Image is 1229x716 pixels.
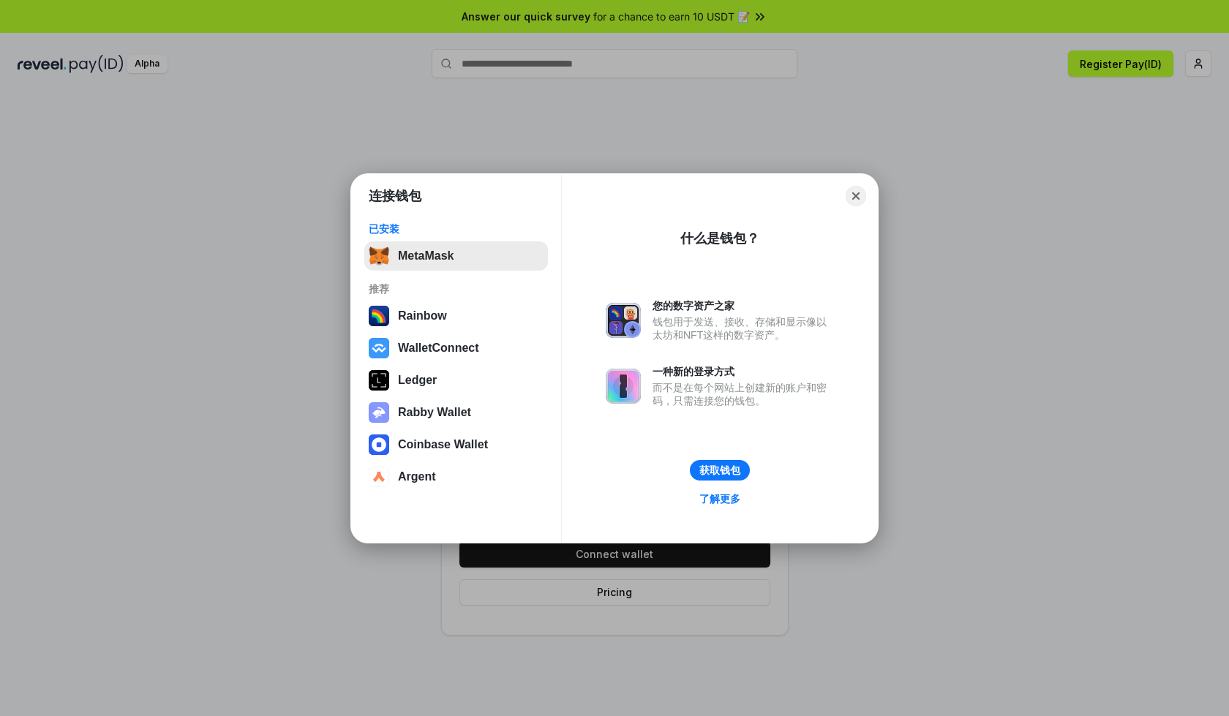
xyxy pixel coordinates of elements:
[369,306,389,326] img: svg+xml,%3Csvg%20width%3D%22120%22%20height%3D%22120%22%20viewBox%3D%220%200%20120%20120%22%20fil...
[369,402,389,423] img: svg+xml,%3Csvg%20xmlns%3D%22http%3A%2F%2Fwww.w3.org%2F2000%2Fsvg%22%20fill%3D%22none%22%20viewBox...
[680,230,759,247] div: 什么是钱包？
[398,342,479,355] div: WalletConnect
[364,333,548,363] button: WalletConnect
[369,370,389,391] img: svg+xml,%3Csvg%20xmlns%3D%22http%3A%2F%2Fwww.w3.org%2F2000%2Fsvg%22%20width%3D%2228%22%20height%3...
[369,434,389,455] img: svg+xml,%3Csvg%20width%3D%2228%22%20height%3D%2228%22%20viewBox%3D%220%200%2028%2028%22%20fill%3D...
[364,301,548,331] button: Rainbow
[369,222,544,235] div: 已安装
[369,338,389,358] img: svg+xml,%3Csvg%20width%3D%2228%22%20height%3D%2228%22%20viewBox%3D%220%200%2028%2028%22%20fill%3D...
[364,398,548,427] button: Rabby Wallet
[398,309,447,323] div: Rainbow
[606,369,641,404] img: svg+xml,%3Csvg%20xmlns%3D%22http%3A%2F%2Fwww.w3.org%2F2000%2Fsvg%22%20fill%3D%22none%22%20viewBox...
[364,241,548,271] button: MetaMask
[369,187,421,205] h1: 连接钱包
[699,492,740,505] div: 了解更多
[398,438,488,451] div: Coinbase Wallet
[398,249,454,263] div: MetaMask
[369,282,544,295] div: 推荐
[653,365,834,378] div: 一种新的登录方式
[691,489,749,508] a: 了解更多
[364,366,548,395] button: Ledger
[690,460,750,481] button: 获取钱包
[653,381,834,407] div: 而不是在每个网站上创建新的账户和密码，只需连接您的钱包。
[364,430,548,459] button: Coinbase Wallet
[369,246,389,266] img: svg+xml,%3Csvg%20fill%3D%22none%22%20height%3D%2233%22%20viewBox%3D%220%200%2035%2033%22%20width%...
[653,299,834,312] div: 您的数字资产之家
[398,470,436,483] div: Argent
[398,406,471,419] div: Rabby Wallet
[699,464,740,477] div: 获取钱包
[653,315,834,342] div: 钱包用于发送、接收、存储和显示像以太坊和NFT这样的数字资产。
[606,303,641,338] img: svg+xml,%3Csvg%20xmlns%3D%22http%3A%2F%2Fwww.w3.org%2F2000%2Fsvg%22%20fill%3D%22none%22%20viewBox...
[364,462,548,491] button: Argent
[846,186,866,206] button: Close
[398,374,437,387] div: Ledger
[369,467,389,487] img: svg+xml,%3Csvg%20width%3D%2228%22%20height%3D%2228%22%20viewBox%3D%220%200%2028%2028%22%20fill%3D...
